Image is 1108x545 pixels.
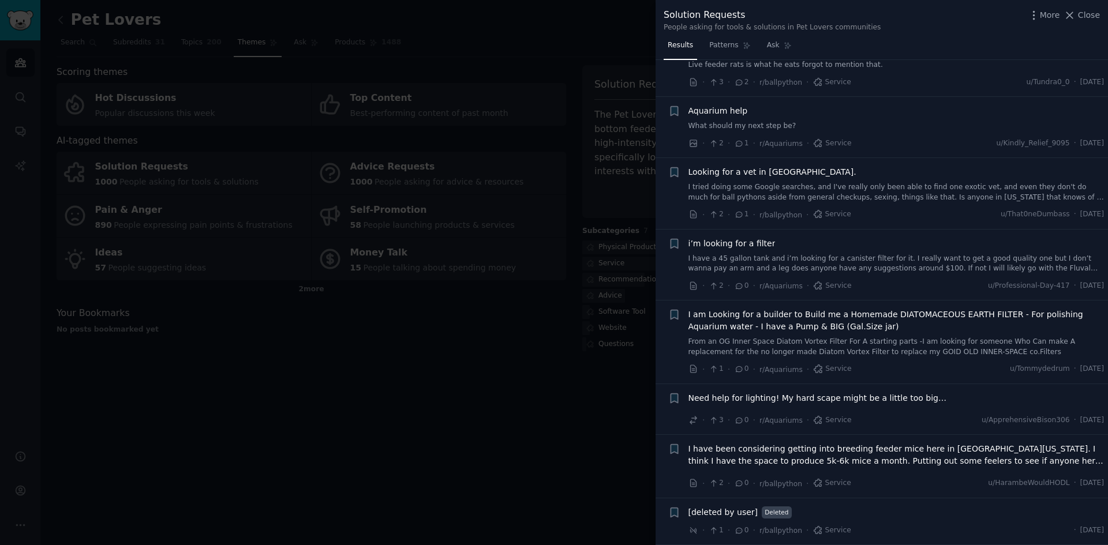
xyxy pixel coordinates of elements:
span: [DATE] [1080,281,1104,291]
span: u/HarambeWouldHODL [988,478,1069,488]
span: · [702,414,705,426]
span: r/Aquariums [759,282,803,290]
span: 2 [709,209,723,220]
span: u/Professional-Day-417 [988,281,1070,291]
span: · [702,524,705,536]
span: [DATE] [1080,138,1104,149]
span: · [806,76,808,88]
span: · [753,76,755,88]
button: Close [1064,9,1100,21]
span: · [728,363,730,375]
span: [DATE] [1080,209,1104,220]
span: 2 [709,138,723,149]
span: Service [813,415,851,426]
span: · [753,524,755,536]
span: 2 [734,77,748,88]
span: · [753,363,755,375]
span: · [728,209,730,221]
a: I have been considering getting into breeding feeder mice here in [GEOGRAPHIC_DATA][US_STATE]. I ... [688,443,1105,467]
span: 3 [709,77,723,88]
span: · [807,280,809,292]
span: · [807,137,809,149]
span: 0 [734,525,748,536]
a: Patterns [705,36,754,60]
span: · [702,209,705,221]
span: · [702,363,705,375]
a: Live feeder rats is what he eats forgot to mention that. [688,60,1105,70]
span: · [702,478,705,490]
span: r/Aquariums [759,366,803,374]
span: 0 [734,478,748,488]
span: [DATE] [1080,77,1104,88]
span: 1 [734,209,748,220]
a: I am Looking for a builder to Build me a Homemade DIATOMACEOUS EARTH FILTER - For polishing Aquar... [688,309,1105,333]
span: Service [813,281,851,291]
span: r/Aquariums [759,416,803,424]
a: Results [664,36,697,60]
span: r/ballpython [759,527,802,535]
a: I tried doing some Google searches, and I've really only been able to find one exotic vet, and ev... [688,182,1105,202]
span: · [807,414,809,426]
a: I have a 45 gallon tank and i’m looking for a canister filter for it. I really want to get a good... [688,254,1105,274]
a: Looking for a vet in [GEOGRAPHIC_DATA]. [688,166,856,178]
a: i’m looking for a filter [688,238,776,250]
span: [DATE] [1080,525,1104,536]
span: · [1074,415,1076,426]
span: r/ballpython [759,480,802,488]
span: · [1074,525,1076,536]
span: Service [813,77,851,88]
span: 3 [709,415,723,426]
div: People asking for tools & solutions in Pet Lovers communities [664,22,881,33]
span: · [728,414,730,426]
span: Deleted [762,506,792,518]
span: · [1074,281,1076,291]
span: · [806,478,808,490]
span: [DATE] [1080,364,1104,374]
span: u/ApprehensiveBison306 [982,415,1070,426]
span: 0 [734,415,748,426]
a: What should my next step be? [688,121,1105,131]
span: · [728,478,730,490]
span: · [753,478,755,490]
span: · [753,414,755,426]
span: Service [813,364,851,374]
span: 1 [709,525,723,536]
span: u/Tommydedrum [1010,364,1070,374]
span: [DATE] [1080,478,1104,488]
span: r/Aquariums [759,140,803,148]
span: [DATE] [1080,415,1104,426]
span: Service [813,525,851,536]
span: · [753,209,755,221]
a: [deleted by user] [688,506,758,518]
span: Service [813,209,851,220]
a: Ask [763,36,796,60]
span: r/ballpython [759,78,802,87]
div: Solution Requests [664,8,881,22]
span: Ask [767,40,780,51]
a: Need help for lighting! My hard scape might be a little too big… [688,392,946,404]
span: · [1074,138,1076,149]
span: 1 [709,364,723,374]
span: · [728,280,730,292]
span: 2 [709,478,723,488]
span: · [753,280,755,292]
span: · [1074,209,1076,220]
span: · [753,137,755,149]
span: · [1074,364,1076,374]
a: From an OG Inner Space Diatom Vortex Filter For A starting parts -I am looking for someone Who Ca... [688,337,1105,357]
a: Aquarium help [688,105,748,117]
span: 0 [734,281,748,291]
button: More [1028,9,1060,21]
span: · [1074,77,1076,88]
span: Service [813,478,851,488]
span: · [702,137,705,149]
span: · [806,209,808,221]
span: 1 [734,138,748,149]
span: · [807,363,809,375]
span: u/Kindly_Relief_9095 [997,138,1070,149]
span: · [702,76,705,88]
